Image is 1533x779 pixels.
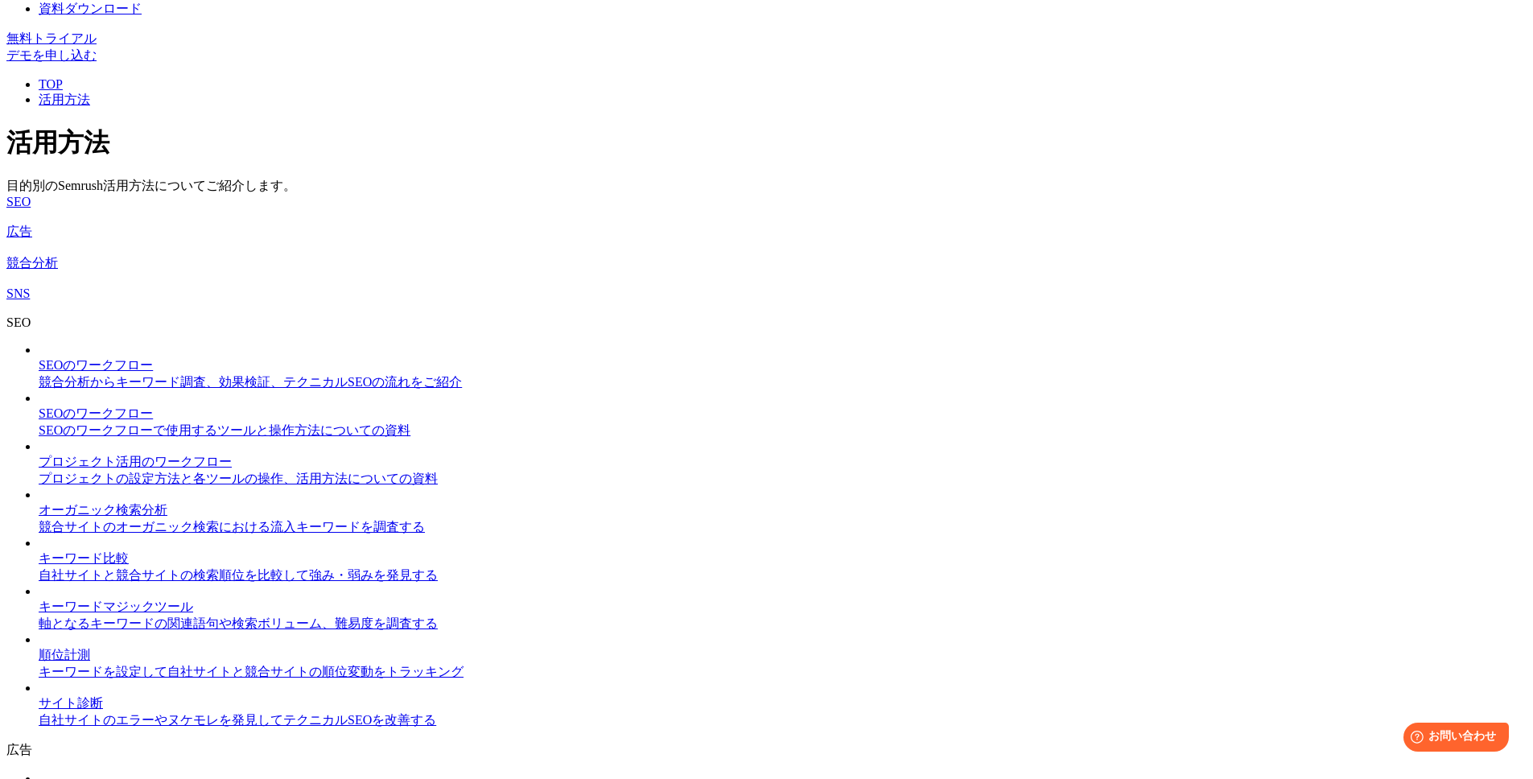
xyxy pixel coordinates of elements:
div: 自社サイトと競合サイトの検索順位を比較して強み・弱みを発見する [39,567,1527,584]
div: 競合サイトのオーガニック検索における流入キーワードを調査する [39,519,1527,536]
div: キーワードを設定して自社サイトと競合サイトの順位変動をトラッキング [39,664,1527,681]
div: キーワードマジックツール [39,599,1527,616]
div: 順位計測 [39,647,1527,664]
a: 順位計測 キーワードを設定して自社サイトと競合サイトの順位変動をトラッキング [39,633,1527,681]
iframe: Help widget launcher [1390,716,1515,761]
div: プロジェクトの設定方法と各ツールの操作、活用方法についての資料 [39,471,1527,488]
a: TOP [39,77,63,91]
a: SNS [6,286,1527,301]
a: SEOのワークフロー SEOのワークフローで使用するツールと操作方法についての資料 [39,391,1527,439]
div: 目的別のSemrush活用方法についてご紹介します。 [6,178,1527,195]
div: 競合分析からキーワード調査、効果検証、テクニカルSEOの流れをご紹介 [39,374,1527,391]
div: 自社サイトのエラーやヌケモレを発見してテクニカルSEOを改善する [39,712,1527,729]
div: プロジェクト活用のワークフロー [39,454,1527,471]
a: キーワード比較 自社サイトと競合サイトの検索順位を比較して強み・弱みを発見する [39,536,1527,584]
div: オーガニック検索分析 [39,502,1527,519]
a: キーワードマジックツール 軸となるキーワードの関連語句や検索ボリューム、難易度を調査する [39,584,1527,633]
a: デモを申し込む [6,48,97,62]
a: SEO [6,195,1527,209]
a: 無料トライアル [6,31,97,45]
div: サイト診断 [39,695,1527,712]
div: SEOのワークフローで使用するツールと操作方法についての資料 [39,422,1527,439]
a: SEOのワークフロー 競合分析からキーワード調査、効果検証、テクニカルSEOの流れをご紹介 [39,343,1527,391]
div: SEOのワークフロー [39,406,1527,422]
a: 競合分析 [6,255,1527,272]
a: サイト診断 自社サイトのエラーやヌケモレを発見してテクニカルSEOを改善する [39,681,1527,729]
div: キーワード比較 [39,550,1527,567]
a: 活用方法 [39,93,90,106]
a: オーガニック検索分析 競合サイトのオーガニック検索における流入キーワードを調査する [39,488,1527,536]
a: 資料ダウンロード [39,2,142,15]
div: SEOのワークフロー [39,357,1527,374]
div: 広告 [6,742,1527,759]
div: 軸となるキーワードの関連語句や検索ボリューム、難易度を調査する [39,616,1527,633]
a: 広告 [6,224,1527,241]
div: SEO [6,315,1527,330]
h1: 活用方法 [6,126,1527,161]
a: プロジェクト活用のワークフロー プロジェクトの設定方法と各ツールの操作、活用方法についての資料 [39,439,1527,488]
